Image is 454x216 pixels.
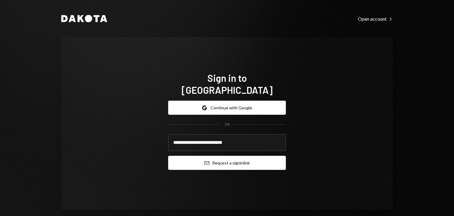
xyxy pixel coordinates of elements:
h1: Sign in to [GEOGRAPHIC_DATA] [168,72,286,96]
button: Continue with Google [168,101,286,115]
div: Open account [358,16,393,22]
a: Open account [358,15,393,22]
button: Request a signinlink [168,156,286,170]
div: OR [225,122,230,127]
